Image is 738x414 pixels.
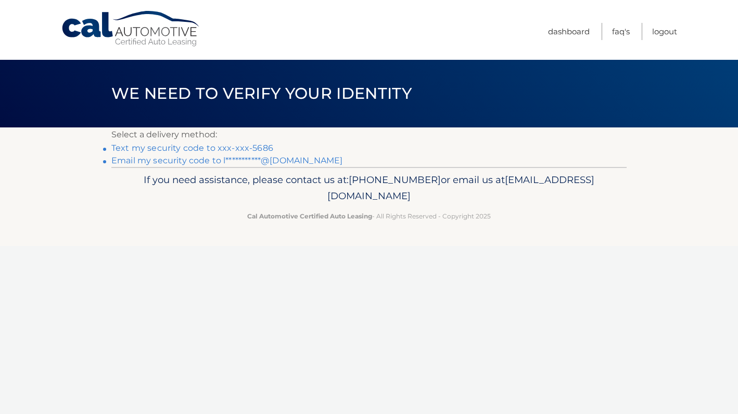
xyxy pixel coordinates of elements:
a: Dashboard [548,23,590,40]
a: Cal Automotive [61,10,201,47]
p: Select a delivery method: [111,127,627,142]
a: FAQ's [612,23,630,40]
a: Text my security code to xxx-xxx-5686 [111,143,273,153]
span: We need to verify your identity [111,84,412,103]
span: [PHONE_NUMBER] [349,174,441,186]
a: Logout [652,23,677,40]
p: If you need assistance, please contact us at: or email us at [118,172,620,205]
p: - All Rights Reserved - Copyright 2025 [118,211,620,222]
strong: Cal Automotive Certified Auto Leasing [247,212,372,220]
